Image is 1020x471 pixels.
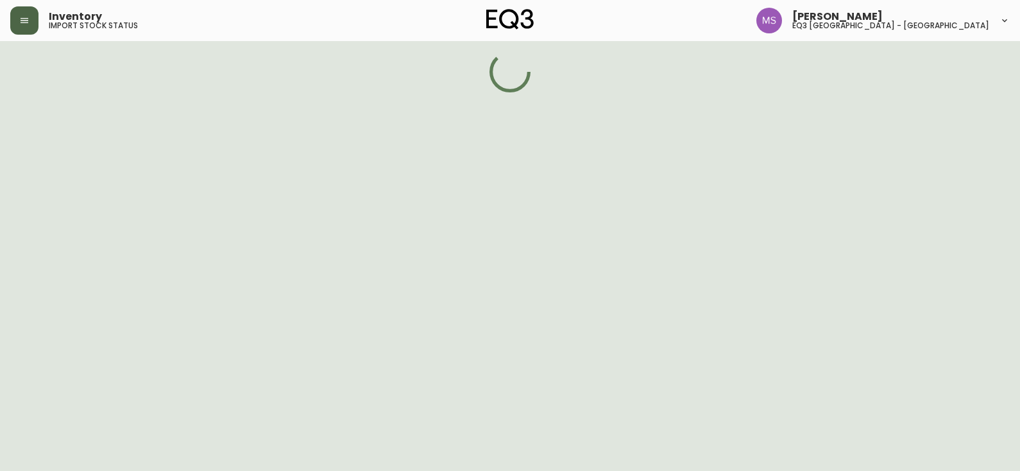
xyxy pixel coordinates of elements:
[486,9,534,30] img: logo
[49,12,102,22] span: Inventory
[792,22,989,30] h5: eq3 [GEOGRAPHIC_DATA] - [GEOGRAPHIC_DATA]
[792,12,883,22] span: [PERSON_NAME]
[49,22,138,30] h5: import stock status
[756,8,782,33] img: 1b6e43211f6f3cc0b0729c9049b8e7af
